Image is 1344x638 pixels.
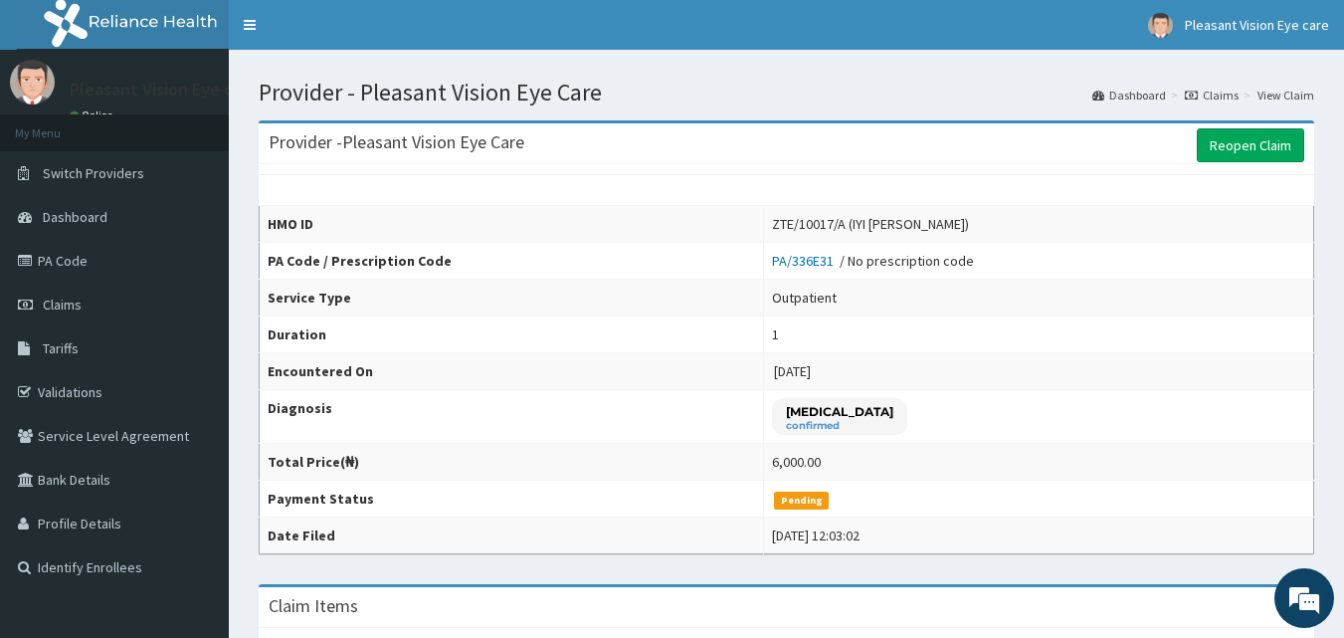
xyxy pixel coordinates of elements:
span: Tariffs [43,339,79,357]
img: User Image [1148,13,1173,38]
p: [MEDICAL_DATA] [786,403,893,420]
a: Claims [1185,87,1239,104]
span: Dashboard [43,208,107,226]
div: [DATE] 12:03:02 [772,526,860,545]
th: Duration [260,317,764,353]
h3: Claim Items [269,597,358,615]
th: Encountered On [260,353,764,390]
span: [DATE] [774,362,811,380]
div: 6,000.00 [772,452,821,472]
th: Diagnosis [260,390,764,444]
span: Pending [774,492,829,510]
th: Service Type [260,280,764,317]
div: ZTE/10017/A (IYI [PERSON_NAME]) [772,214,969,234]
span: Pleasant Vision Eye care [1185,16,1329,34]
img: User Image [10,60,55,105]
a: Reopen Claim [1197,128,1304,162]
th: HMO ID [260,206,764,243]
small: confirmed [786,421,893,431]
span: Switch Providers [43,164,144,182]
h1: Provider - Pleasant Vision Eye Care [259,80,1314,106]
span: Claims [43,296,82,314]
th: PA Code / Prescription Code [260,243,764,280]
a: PA/336E31 [772,252,840,270]
th: Payment Status [260,481,764,518]
th: Date Filed [260,518,764,554]
th: Total Price(₦) [260,444,764,481]
a: Online [70,108,117,122]
div: Outpatient [772,288,837,308]
div: / No prescription code [772,251,974,271]
a: View Claim [1257,87,1314,104]
h3: Provider - Pleasant Vision Eye Care [269,133,524,151]
a: Dashboard [1092,87,1166,104]
div: 1 [772,324,779,344]
p: Pleasant Vision Eye care [70,81,258,99]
